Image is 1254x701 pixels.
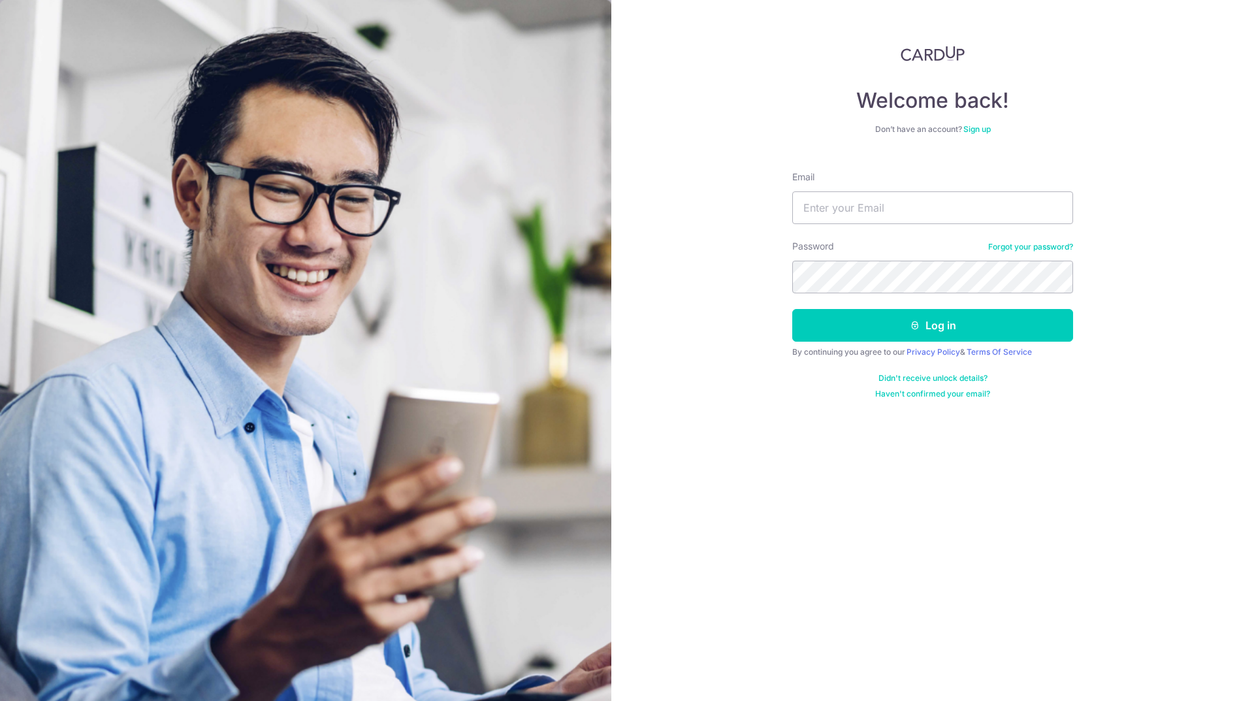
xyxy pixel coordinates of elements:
label: Email [792,171,814,184]
a: Forgot your password? [988,242,1073,252]
a: Privacy Policy [907,347,960,357]
div: By continuing you agree to our & [792,347,1073,357]
label: Password [792,240,834,253]
input: Enter your Email [792,191,1073,224]
img: CardUp Logo [901,46,965,61]
div: Don’t have an account? [792,124,1073,135]
a: Sign up [963,124,991,134]
a: Didn't receive unlock details? [878,373,988,383]
button: Log in [792,309,1073,342]
a: Haven't confirmed your email? [875,389,990,399]
a: Terms Of Service [967,347,1032,357]
h4: Welcome back! [792,88,1073,114]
